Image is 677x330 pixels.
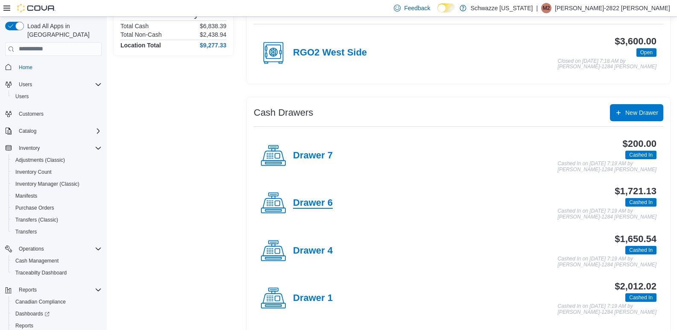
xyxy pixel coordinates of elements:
[15,143,102,153] span: Inventory
[12,203,102,213] span: Purchase Orders
[15,143,43,153] button: Inventory
[9,296,105,308] button: Canadian Compliance
[15,228,37,235] span: Transfers
[293,293,333,304] h4: Drawer 1
[15,109,47,119] a: Customers
[15,204,54,211] span: Purchase Orders
[19,81,32,88] span: Users
[623,139,656,149] h3: $200.00
[625,198,656,207] span: Cashed In
[15,126,40,136] button: Catalog
[15,244,47,254] button: Operations
[629,246,653,254] span: Cashed In
[9,226,105,238] button: Transfers
[12,179,83,189] a: Inventory Manager (Classic)
[15,62,102,73] span: Home
[12,227,40,237] a: Transfers
[15,216,58,223] span: Transfers (Classic)
[615,36,656,47] h3: $3,600.00
[24,22,102,39] span: Load All Apps in [GEOGRAPHIC_DATA]
[19,286,37,293] span: Reports
[629,294,653,301] span: Cashed In
[293,245,333,257] h4: Drawer 4
[12,256,102,266] span: Cash Management
[15,79,102,90] span: Users
[200,23,226,29] p: $6,838.39
[437,3,455,12] input: Dark Mode
[15,181,79,187] span: Inventory Manager (Classic)
[625,293,656,302] span: Cashed In
[12,155,102,165] span: Adjustments (Classic)
[12,268,70,278] a: Traceabilty Dashboard
[15,169,52,175] span: Inventory Count
[15,298,66,305] span: Canadian Compliance
[15,193,37,199] span: Manifests
[558,304,656,315] p: Cashed In on [DATE] 7:19 AM by [PERSON_NAME]-1284 [PERSON_NAME]
[12,155,68,165] a: Adjustments (Classic)
[9,91,105,102] button: Users
[19,245,44,252] span: Operations
[9,214,105,226] button: Transfers (Classic)
[200,31,226,38] p: $2,438.94
[2,108,105,120] button: Customers
[200,42,226,49] h4: $9,277.33
[615,281,656,292] h3: $2,012.02
[636,48,656,57] span: Open
[9,178,105,190] button: Inventory Manager (Classic)
[12,191,102,201] span: Manifests
[15,126,102,136] span: Catalog
[541,3,551,13] div: Matthew-2822 Duran
[558,256,656,268] p: Cashed In on [DATE] 7:19 AM by [PERSON_NAME]-1284 [PERSON_NAME]
[15,310,50,317] span: Dashboards
[12,309,53,319] a: Dashboards
[12,215,102,225] span: Transfers (Classic)
[15,157,65,164] span: Adjustments (Classic)
[12,268,102,278] span: Traceabilty Dashboard
[9,154,105,166] button: Adjustments (Classic)
[15,322,33,329] span: Reports
[12,215,62,225] a: Transfers (Classic)
[625,151,656,159] span: Cashed In
[15,108,102,119] span: Customers
[558,58,656,70] p: Closed on [DATE] 7:18 AM by [PERSON_NAME]-1284 [PERSON_NAME]
[19,111,44,117] span: Customers
[640,49,653,56] span: Open
[629,151,653,159] span: Cashed In
[120,23,149,29] h6: Total Cash
[12,256,62,266] a: Cash Management
[2,243,105,255] button: Operations
[2,79,105,91] button: Users
[15,62,36,73] a: Home
[9,190,105,202] button: Manifests
[9,308,105,320] a: Dashboards
[12,91,32,102] a: Users
[120,31,162,38] h6: Total Non-Cash
[629,199,653,206] span: Cashed In
[19,64,32,71] span: Home
[293,47,367,58] h4: RGO2 West Side
[17,4,56,12] img: Cova
[558,208,656,220] p: Cashed In on [DATE] 7:19 AM by [PERSON_NAME]-1284 [PERSON_NAME]
[555,3,670,13] p: [PERSON_NAME]-2822 [PERSON_NAME]
[543,3,550,13] span: M2
[9,202,105,214] button: Purchase Orders
[120,42,161,49] h4: Location Total
[9,255,105,267] button: Cash Management
[19,145,40,152] span: Inventory
[2,284,105,296] button: Reports
[12,227,102,237] span: Transfers
[19,128,36,134] span: Catalog
[12,167,102,177] span: Inventory Count
[9,166,105,178] button: Inventory Count
[471,3,533,13] p: Schwazze [US_STATE]
[15,79,35,90] button: Users
[536,3,538,13] p: |
[615,234,656,244] h3: $1,650.54
[254,108,313,118] h3: Cash Drawers
[12,167,55,177] a: Inventory Count
[625,246,656,254] span: Cashed In
[12,297,102,307] span: Canadian Compliance
[12,179,102,189] span: Inventory Manager (Classic)
[9,267,105,279] button: Traceabilty Dashboard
